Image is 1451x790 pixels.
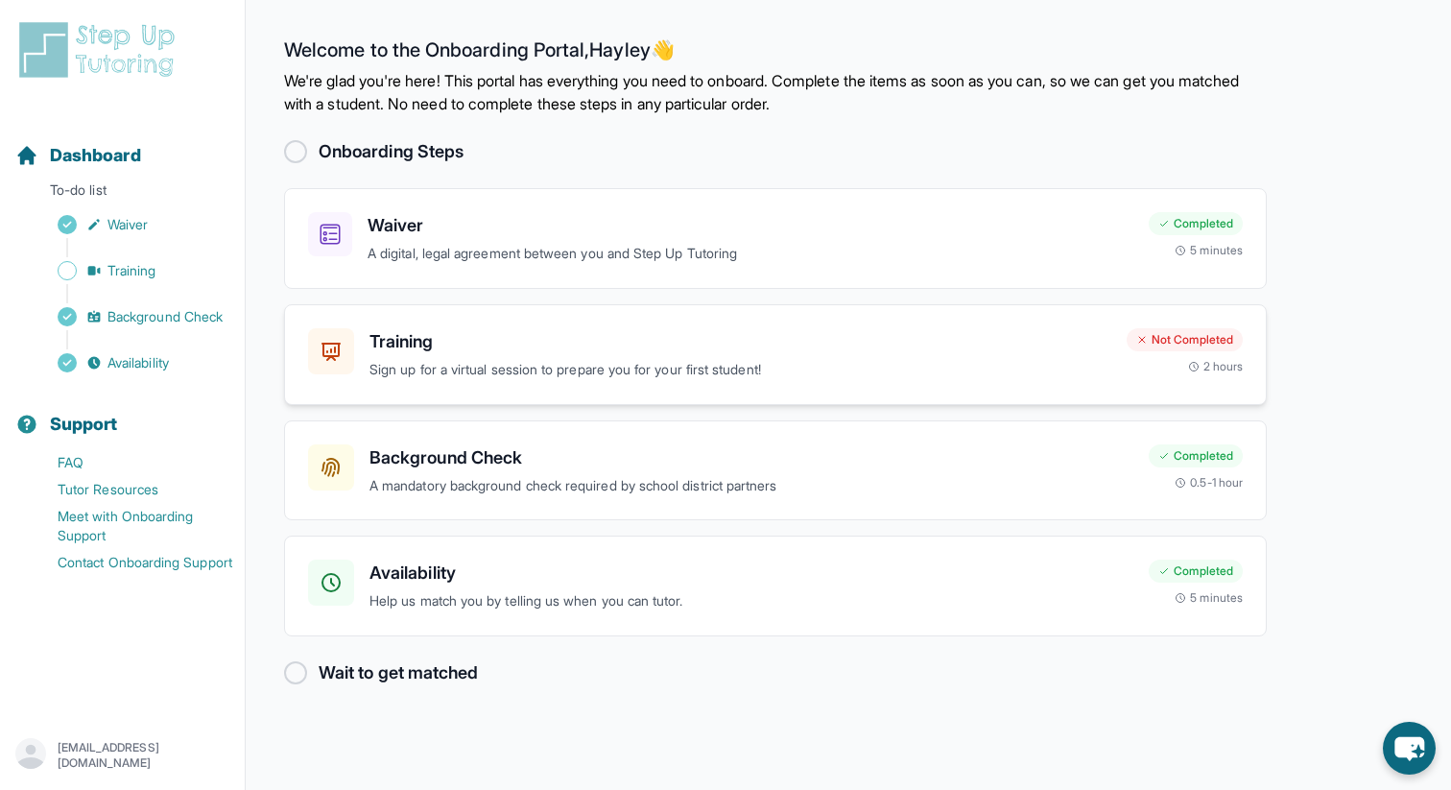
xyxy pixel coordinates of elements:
div: 2 hours [1188,359,1244,374]
button: Dashboard [8,111,237,177]
a: WaiverA digital, legal agreement between you and Step Up TutoringCompleted5 minutes [284,188,1267,289]
h2: Onboarding Steps [319,138,464,165]
h3: Waiver [368,212,1133,239]
span: Dashboard [50,142,141,169]
div: Completed [1149,560,1243,583]
a: Tutor Resources [15,476,245,503]
button: chat-button [1383,722,1436,775]
a: Meet with Onboarding Support [15,503,245,549]
a: TrainingSign up for a virtual session to prepare you for your first student!Not Completed2 hours [284,304,1267,405]
span: Support [50,411,118,438]
div: 5 minutes [1175,590,1243,606]
div: 5 minutes [1175,243,1243,258]
p: Help us match you by telling us when you can tutor. [369,590,1133,612]
a: AvailabilityHelp us match you by telling us when you can tutor.Completed5 minutes [284,536,1267,636]
div: 0.5-1 hour [1175,475,1243,491]
a: Waiver [15,211,245,238]
a: Dashboard [15,142,141,169]
h3: Background Check [369,444,1133,471]
h2: Wait to get matched [319,659,478,686]
div: Completed [1149,444,1243,467]
button: Support [8,380,237,445]
a: Contact Onboarding Support [15,549,245,576]
p: A mandatory background check required by school district partners [369,475,1133,497]
a: Background CheckA mandatory background check required by school district partnersCompleted0.5-1 hour [284,420,1267,521]
a: FAQ [15,449,245,476]
h3: Training [369,328,1111,355]
div: Not Completed [1127,328,1243,351]
img: logo [15,19,186,81]
a: Background Check [15,303,245,330]
span: Waiver [107,215,148,234]
span: Availability [107,353,169,372]
h2: Welcome to the Onboarding Portal, Hayley 👋 [284,38,1267,69]
p: [EMAIL_ADDRESS][DOMAIN_NAME] [58,740,229,771]
h3: Availability [369,560,1133,587]
p: Sign up for a virtual session to prepare you for your first student! [369,359,1111,381]
a: Availability [15,349,245,376]
p: To-do list [8,180,237,207]
span: Background Check [107,307,223,326]
button: [EMAIL_ADDRESS][DOMAIN_NAME] [15,738,229,773]
p: We're glad you're here! This portal has everything you need to onboard. Complete the items as soo... [284,69,1267,115]
span: Training [107,261,156,280]
a: Training [15,257,245,284]
div: Completed [1149,212,1243,235]
p: A digital, legal agreement between you and Step Up Tutoring [368,243,1133,265]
